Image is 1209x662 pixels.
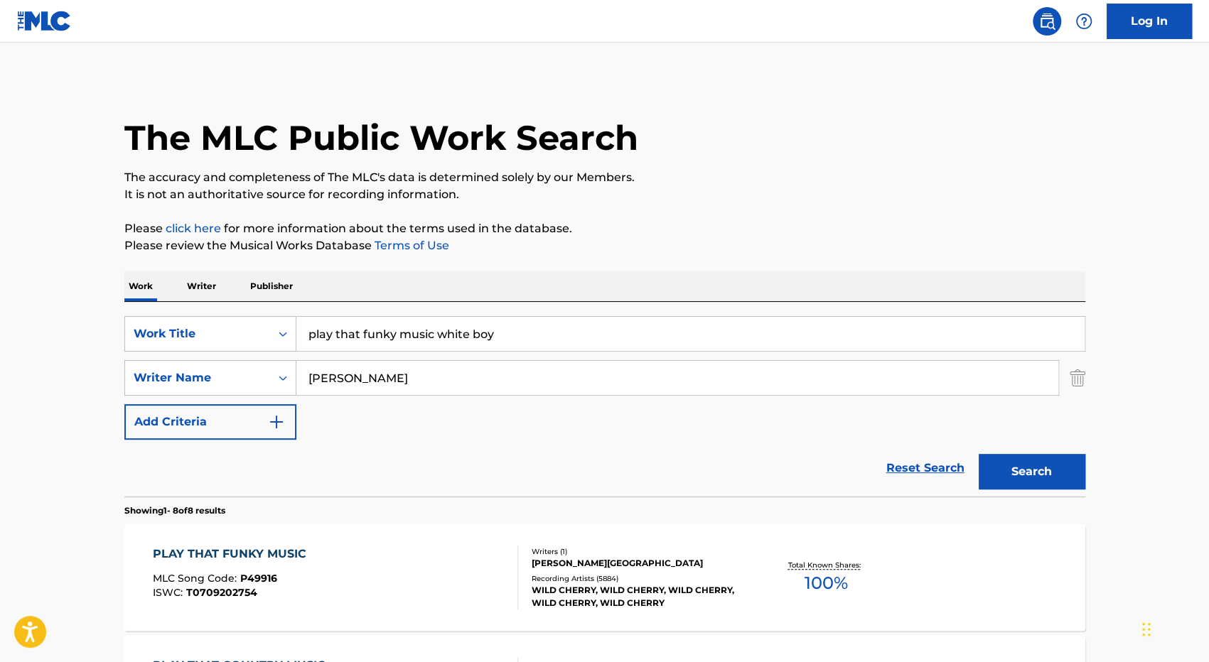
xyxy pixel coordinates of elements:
[268,413,285,430] img: 9d2ae6d4665cec9f34b9.svg
[124,186,1085,203] p: It is not an authoritative source for recording information.
[246,271,297,301] p: Publisher
[240,572,277,585] span: P49916
[532,546,746,557] div: Writers ( 1 )
[372,239,449,252] a: Terms of Use
[979,454,1085,489] button: Search
[532,557,746,570] div: [PERSON_NAME][GEOGRAPHIC_DATA]
[1107,4,1192,39] a: Log In
[124,524,1085,631] a: PLAY THAT FUNKY MUSICMLC Song Code:P49916ISWC:T0709202754Writers (1)[PERSON_NAME][GEOGRAPHIC_DATA...
[166,222,221,235] a: click here
[1142,608,1151,651] div: Drag
[134,369,262,386] div: Writer Name
[532,584,746,609] div: WILD CHERRY, WILD CHERRY, WILD CHERRY, WILD CHERRY, WILD CHERRY
[124,404,296,440] button: Add Criteria
[1070,7,1098,36] div: Help
[153,572,240,585] span: MLC Song Code :
[124,220,1085,237] p: Please for more information about the terms used in the database.
[153,586,186,599] span: ISWC :
[1038,13,1055,30] img: search
[124,316,1085,496] form: Search Form
[134,325,262,342] div: Work Title
[879,452,972,484] a: Reset Search
[17,11,72,31] img: MLC Logo
[124,504,225,517] p: Showing 1 - 8 of 8 results
[805,570,848,596] span: 100 %
[1075,13,1092,30] img: help
[1138,594,1209,662] iframe: Chat Widget
[124,169,1085,186] p: The accuracy and completeness of The MLC's data is determined solely by our Members.
[1033,7,1061,36] a: Public Search
[788,560,864,570] p: Total Known Shares:
[183,271,220,301] p: Writer
[124,271,157,301] p: Work
[153,546,313,563] div: PLAY THAT FUNKY MUSIC
[124,237,1085,254] p: Please review the Musical Works Database
[1070,360,1085,396] img: Delete Criterion
[124,116,638,159] h1: The MLC Public Work Search
[532,573,746,584] div: Recording Artists ( 5884 )
[186,586,257,599] span: T0709202754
